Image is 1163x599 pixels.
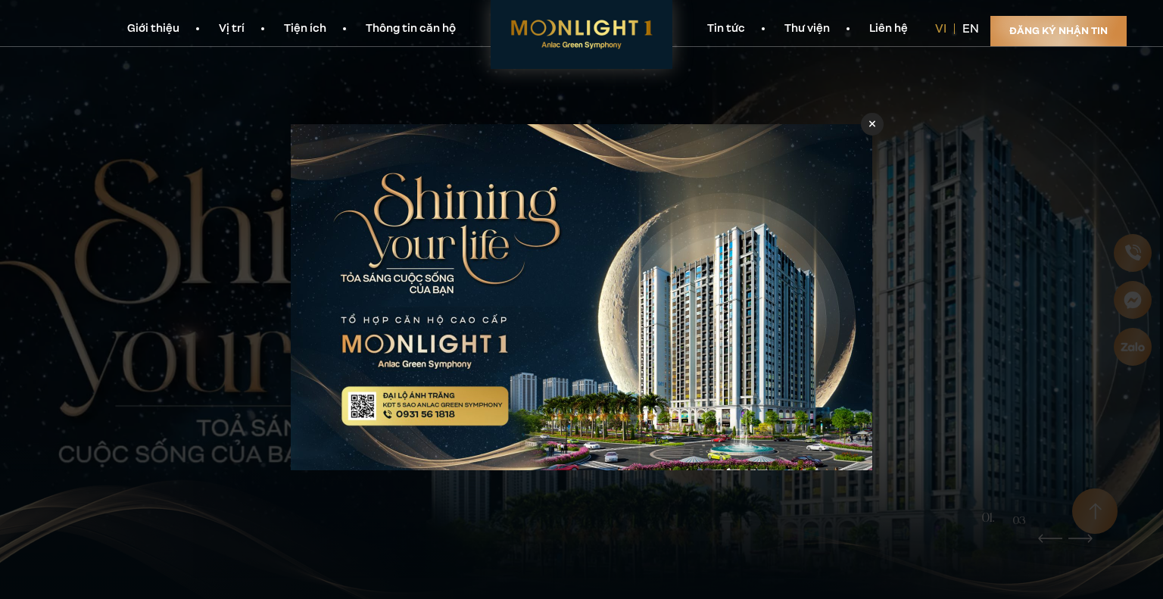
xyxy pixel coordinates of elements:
[990,16,1127,46] a: Đăng ký nhận tin
[108,21,199,37] a: Giới thiệu
[346,21,475,37] a: Thông tin căn hộ
[264,21,346,37] a: Tiện ích
[765,21,850,37] a: Thư viện
[935,20,946,37] a: vi
[850,21,928,37] a: Liên hệ
[962,20,979,37] a: en
[688,21,765,37] a: Tin tức
[199,21,264,37] a: Vị trí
